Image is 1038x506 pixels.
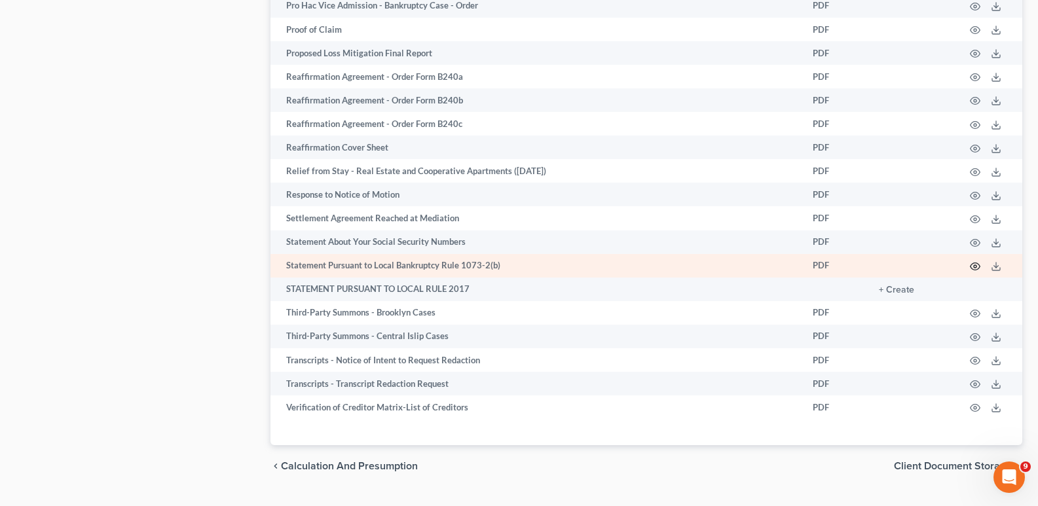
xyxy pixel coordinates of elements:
[802,41,868,65] td: PDF
[802,254,868,278] td: PDF
[10,13,251,114] div: Operator says…
[21,121,204,147] div: In the meantime, these articles might help:
[9,5,33,30] button: go back
[879,285,914,295] button: + Create
[1020,461,1031,472] span: 9
[230,5,253,29] div: Close
[802,88,868,112] td: PDF
[21,47,125,71] b: [EMAIL_ADDRESS][DOMAIN_NAME]
[41,205,251,240] div: Amendments
[270,395,802,419] td: Verification of Creditor Matrix-List of Creditors
[802,230,868,254] td: PDF
[270,461,418,471] button: chevron_left Calculation and Presumption
[56,334,223,346] div: joined the conversation
[10,331,251,361] div: Emma says…
[10,156,251,331] div: Operator says…
[270,88,802,112] td: Reaffirmation Agreement - Order Form B240b
[21,79,204,104] div: Our usual reply time 🕒
[802,18,868,41] td: PDF
[64,16,163,29] p: The team can also help
[41,156,251,205] div: Form 121 Statement of Social Security
[10,113,215,154] div: In the meantime, these articles might help:
[894,461,1012,471] span: Client Document Storage
[270,206,802,230] td: Settlement Agreement Reached at Mediation
[20,406,31,416] button: Upload attachment
[41,240,251,288] div: Archiving, Unarchiving and Deleting Cases
[21,369,204,408] div: Hi [PERSON_NAME]! You can find this form in Additional Documents > Forms Library
[90,298,214,310] span: More in the Help Center
[54,251,194,276] strong: Archiving, Unarchiving and Deleting Cases
[270,325,802,348] td: Third-Party Summons - Central Islip Cases
[802,348,868,372] td: PDF
[802,159,868,183] td: PDF
[225,401,246,422] button: Send a message…
[205,5,230,30] button: Home
[802,325,868,348] td: PDF
[802,395,868,419] td: PDF
[10,13,215,113] div: You’ll get replies here and in your email:✉️[EMAIL_ADDRESS][DOMAIN_NAME]Our usual reply time🕒A fe...
[802,183,868,206] td: PDF
[11,378,251,401] textarea: Message…
[802,206,868,230] td: PDF
[270,159,802,183] td: Relief from Stay - Real Estate and Cooperative Apartments ([DATE])
[802,136,868,159] td: PDF
[54,217,122,227] strong: Amendments
[10,113,251,156] div: Operator says…
[54,168,208,192] strong: Form 121 Statement of Social Security
[270,301,802,325] td: Third-Party Summons - Brooklyn Cases
[39,333,52,346] img: Profile image for Emma
[270,254,802,278] td: Statement Pursuant to Local Bankruptcy Rule 1073-2(b)
[894,461,1022,471] button: Client Document Storage chevron_right
[802,112,868,136] td: PDF
[270,136,802,159] td: Reaffirmation Cover Sheet
[270,183,802,206] td: Response to Notice of Motion
[32,92,94,103] b: A few hours
[64,7,110,16] h1: Operator
[37,7,58,28] img: Profile image for Operator
[270,18,802,41] td: Proof of Claim
[270,65,802,88] td: Reaffirmation Agreement - Order Form B240a
[802,301,868,325] td: PDF
[270,278,802,301] td: STATEMENT PURSUANT TO LOCAL RULE 2017
[41,406,52,416] button: Emoji picker
[62,406,73,416] button: Gif picker
[10,361,215,416] div: Hi [PERSON_NAME]! You can find this form in Additional Documents > Forms LibraryAdd reaction
[270,230,802,254] td: Statement About Your Social Security Numbers
[10,361,251,444] div: Emma says…
[270,348,802,372] td: Transcripts - Notice of Intent to Request Redaction
[56,335,130,344] b: [PERSON_NAME]
[270,41,802,65] td: Proposed Loss Mitigation Final Report
[281,461,418,471] span: Calculation and Presumption
[270,461,281,471] i: chevron_left
[802,372,868,395] td: PDF
[270,112,802,136] td: Reaffirmation Agreement - Order Form B240c
[802,65,868,88] td: PDF
[993,461,1025,493] iframe: Intercom live chat
[21,21,204,72] div: You’ll get replies here and in your email: ✉️
[270,372,802,395] td: Transcripts - Transcript Redaction Request
[41,288,251,320] a: More in the Help Center
[83,406,94,416] button: Start recording
[10,293,31,314] img: Profile image for Operator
